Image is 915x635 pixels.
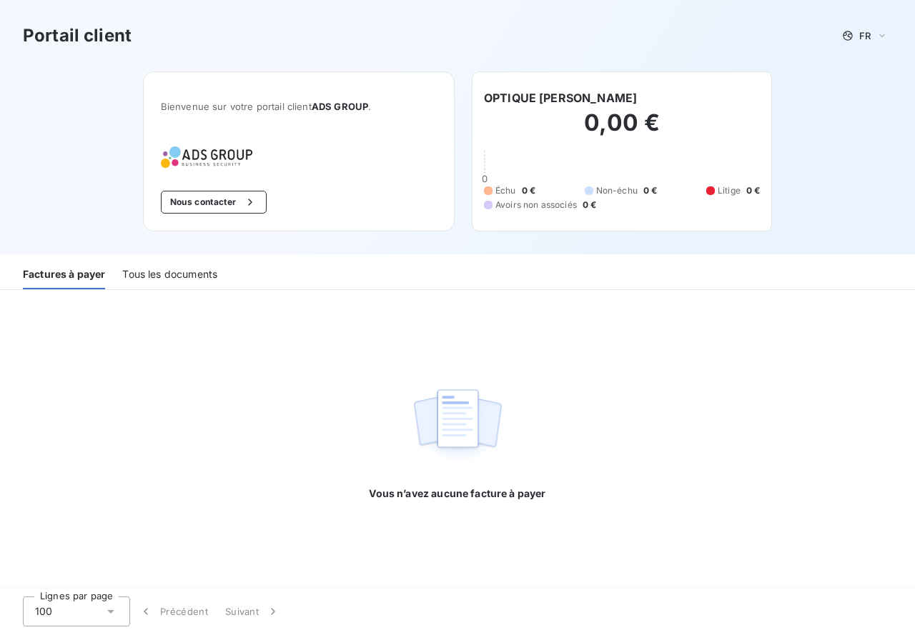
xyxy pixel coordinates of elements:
button: Suivant [217,596,289,626]
span: 0 [482,173,488,184]
span: 0 € [746,184,760,197]
span: 100 [35,604,52,619]
div: Tous les documents [122,259,217,289]
h3: Portail client [23,23,132,49]
img: Company logo [161,146,252,168]
span: FR [859,30,871,41]
div: Factures à payer [23,259,105,289]
span: Non-échu [596,184,638,197]
img: empty state [412,381,503,470]
span: ADS GROUP [312,101,368,112]
span: 0 € [583,199,596,211]
button: Nous contacter [161,191,267,214]
span: Avoirs non associés [495,199,577,211]
span: Vous n’avez aucune facture à payer [369,486,545,501]
span: Litige [718,184,741,197]
span: Bienvenue sur votre portail client . [161,101,437,112]
button: Précédent [130,596,217,626]
span: 0 € [522,184,535,197]
h2: 0,00 € [484,109,760,151]
span: 0 € [643,184,657,197]
span: Échu [495,184,516,197]
h6: OPTIQUE [PERSON_NAME] [484,89,637,106]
